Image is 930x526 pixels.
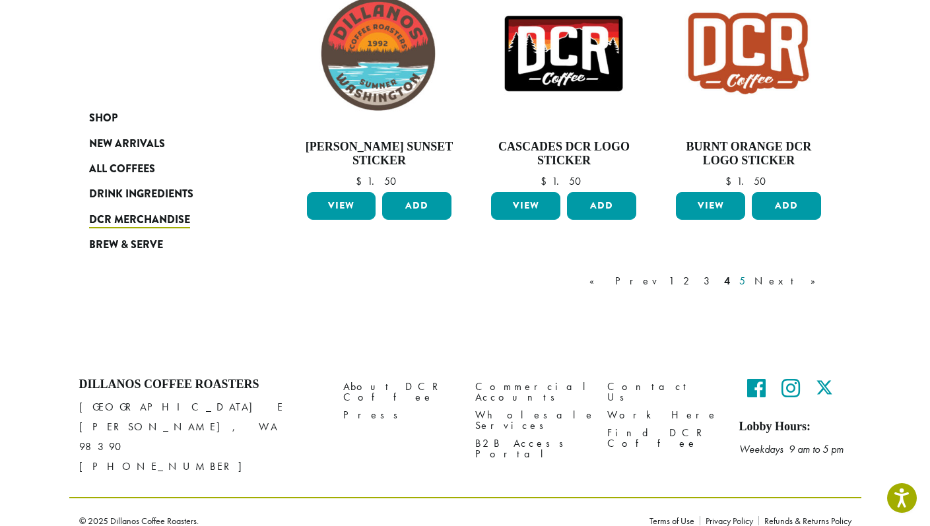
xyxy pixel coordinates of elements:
a: All Coffees [89,156,248,181]
h5: Lobby Hours: [739,420,851,434]
span: $ [725,174,737,188]
a: View [491,192,560,220]
a: Commercial Accounts [475,378,587,406]
bdi: 1.50 [725,174,772,188]
span: New Arrivals [89,136,165,152]
a: 5 [737,273,748,289]
a: Wholesale Services [475,406,587,434]
a: View [307,192,376,220]
a: DCR Merchandise [89,207,248,232]
button: Add [382,192,451,220]
button: Add [567,192,636,220]
bdi: 1.50 [541,174,587,188]
a: Contact Us [607,378,719,406]
a: « Prev [587,273,662,289]
a: 1 [666,273,677,289]
a: 3 [701,273,717,289]
span: DCR Merchandise [89,212,190,228]
a: New Arrivals [89,131,248,156]
p: © 2025 Dillanos Coffee Roasters. [79,516,630,525]
a: Refunds & Returns Policy [758,516,851,525]
span: Brew & Serve [89,237,163,253]
a: Next » [752,273,828,289]
a: Privacy Policy [700,516,758,525]
span: All Coffees [89,161,155,178]
bdi: 1.50 [356,174,403,188]
a: Brew & Serve [89,232,248,257]
a: Press [343,406,455,424]
a: About DCR Coffee [343,378,455,406]
a: Find DCR Coffee [607,424,719,452]
a: Terms of Use [649,516,700,525]
span: $ [356,174,367,188]
a: B2B Access Portal [475,434,587,463]
h4: [PERSON_NAME] Sunset Sticker [304,140,455,168]
a: Work Here [607,406,719,424]
p: [GEOGRAPHIC_DATA] E [PERSON_NAME], WA 98390 [PHONE_NUMBER] [79,397,323,477]
span: Shop [89,110,117,127]
h4: Burnt Orange DCR Logo Sticker [673,140,824,168]
a: Drink Ingredients [89,181,248,207]
h4: Dillanos Coffee Roasters [79,378,323,392]
span: $ [541,174,552,188]
a: View [676,192,745,220]
a: 4 [721,273,733,289]
button: Add [752,192,821,220]
em: Weekdays 9 am to 5 pm [739,442,844,456]
a: Shop [89,106,248,131]
a: 2 [681,273,697,289]
h4: Cascades DCR Logo Sticker [488,140,640,168]
span: Drink Ingredients [89,186,193,203]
